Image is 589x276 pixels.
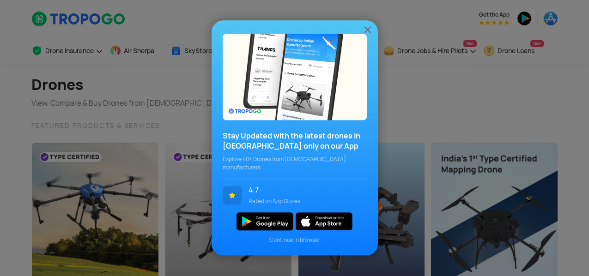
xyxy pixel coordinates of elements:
h3: Stay Updated with the latest drones in [GEOGRAPHIC_DATA] only on our App [223,131,367,151]
img: ios_new.svg [296,212,352,230]
span: 4.7 [249,186,360,194]
img: img_playstore.png [237,212,293,230]
span: Explore 40+ Drones from [DEMOGRAPHIC_DATA] manufacturers [223,155,367,172]
img: ic_star.svg [223,186,242,204]
span: Rated on App Stores [249,197,360,205]
span: Continue in browser [223,236,367,245]
img: bg_popupSky.png [223,34,367,120]
img: ic_close.png [362,24,373,35]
